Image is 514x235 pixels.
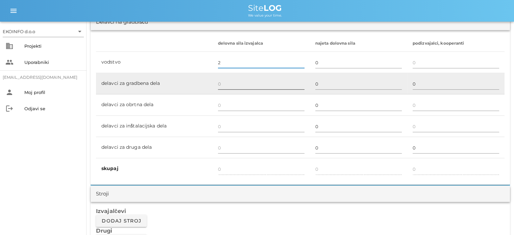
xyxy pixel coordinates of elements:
input: 0 [413,57,499,68]
span: Site [248,3,282,13]
td: delavci za druga dela [96,137,213,158]
input: 0 [315,121,402,132]
input: 0 [218,100,304,111]
b: LOG [264,3,282,13]
th: najeta dolovna sila [310,36,407,52]
th: delovna sila izvajalca [213,36,310,52]
input: 0 [413,78,499,89]
div: Delavci na gradbišču [96,18,148,26]
input: 0 [413,100,499,111]
div: Moj profil [24,90,81,95]
td: delavci za gradbena dela [96,73,213,94]
input: 0 [218,121,304,132]
input: 0 [315,78,402,89]
div: Odjavi se [24,106,81,111]
button: Dodaj stroj [96,215,147,227]
td: vodstvo [96,52,213,73]
input: 0 [218,142,304,153]
h3: Drugi [96,227,505,234]
span: Dodaj stroj [101,218,141,224]
i: menu [9,7,18,15]
span: We value your time. [248,13,282,18]
div: EKOINFO d.o.o [3,28,35,34]
input: 0 [218,57,304,68]
iframe: Chat Widget [480,203,514,235]
i: logout [5,104,14,113]
div: Stroji [96,190,109,198]
input: 0 [315,57,402,68]
input: 0 [315,142,402,153]
th: podizvajalci, kooperanti [407,36,505,52]
input: 0 [218,78,304,89]
td: delavci za inštalacijska dela [96,116,213,137]
b: skupaj [101,165,118,171]
input: 0 [315,100,402,111]
input: 0 [413,142,499,153]
div: Projekti [24,43,81,49]
input: 0 [413,121,499,132]
i: person [5,88,14,96]
div: EKOINFO d.o.o [3,26,84,37]
i: arrow_drop_down [76,27,84,36]
div: Uporabniki [24,60,81,65]
h3: Izvajalčevi [96,207,505,215]
i: people [5,58,14,66]
div: Pripomoček za klepet [480,203,514,235]
td: delavci za obrtna dela [96,94,213,116]
i: business [5,42,14,50]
